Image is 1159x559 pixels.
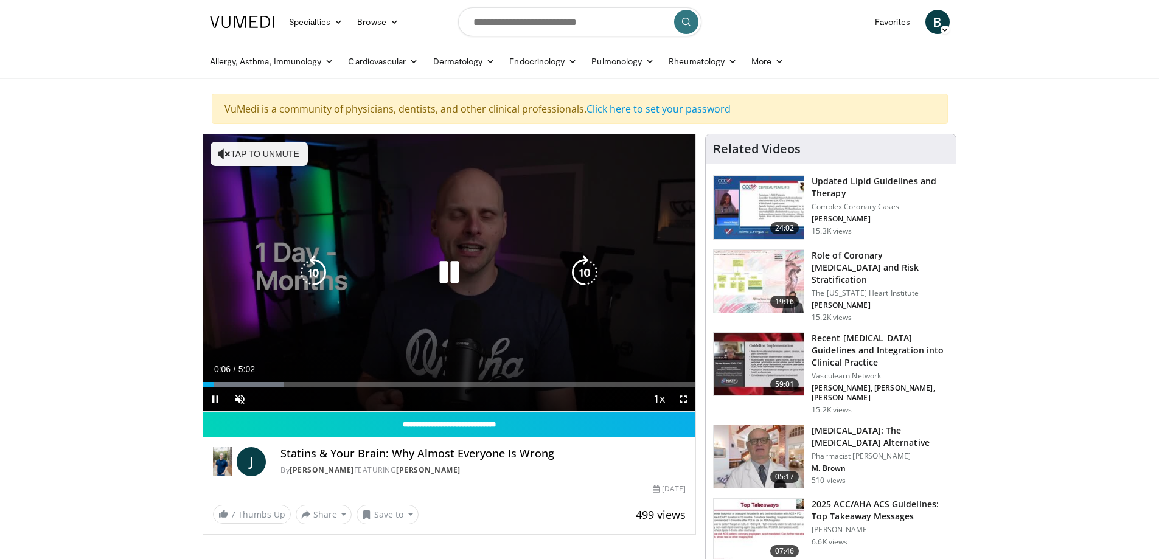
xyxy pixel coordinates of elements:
span: 5:02 [238,364,255,374]
img: 87825f19-cf4c-4b91-bba1-ce218758c6bb.150x105_q85_crop-smart_upscale.jpg [714,333,804,396]
button: Pause [203,387,228,411]
img: VuMedi Logo [210,16,274,28]
a: 7 Thumbs Up [213,505,291,524]
h3: Recent [MEDICAL_DATA] Guidelines and Integration into Clinical Practice [812,332,948,369]
a: [PERSON_NAME] [396,465,461,475]
a: [PERSON_NAME] [290,465,354,475]
button: Save to [357,505,419,524]
a: 59:01 Recent [MEDICAL_DATA] Guidelines and Integration into Clinical Practice Vasculearn Network ... [713,332,948,415]
h3: [MEDICAL_DATA]: The [MEDICAL_DATA] Alternative [812,425,948,449]
img: 77f671eb-9394-4acc-bc78-a9f077f94e00.150x105_q85_crop-smart_upscale.jpg [714,176,804,239]
span: 0:06 [214,364,231,374]
a: Allergy, Asthma, Immunology [203,49,341,74]
button: Unmute [228,387,252,411]
h3: 2025 ACC/AHA ACS Guidelines: Top Takeaway Messages [812,498,948,523]
p: 15.3K views [812,226,852,236]
a: Browse [350,10,406,34]
span: 07:46 [770,545,799,557]
p: The [US_STATE] Heart Institute [812,288,948,298]
p: [PERSON_NAME] [812,300,948,310]
a: 19:16 Role of Coronary [MEDICAL_DATA] and Risk Stratification The [US_STATE] Heart Institute [PER... [713,249,948,322]
p: 15.2K views [812,313,852,322]
p: 6.6K views [812,537,847,547]
video-js: Video Player [203,134,696,412]
a: J [237,447,266,476]
div: [DATE] [653,484,686,495]
h3: Updated Lipid Guidelines and Therapy [812,175,948,200]
a: Endocrinology [502,49,584,74]
p: [PERSON_NAME], [PERSON_NAME], [PERSON_NAME] [812,383,948,403]
img: Dr. Jordan Rennicke [213,447,232,476]
a: Favorites [868,10,918,34]
a: 24:02 Updated Lipid Guidelines and Therapy Complex Coronary Cases [PERSON_NAME] 15.3K views [713,175,948,240]
a: More [744,49,791,74]
span: / [234,364,236,374]
span: 59:01 [770,378,799,391]
div: Progress Bar [203,382,696,387]
p: Pharmacist [PERSON_NAME] [812,451,948,461]
p: 510 views [812,476,846,485]
button: Tap to unmute [211,142,308,166]
span: 499 views [636,507,686,522]
a: Cardiovascular [341,49,425,74]
input: Search topics, interventions [458,7,701,36]
p: 15.2K views [812,405,852,415]
a: Dermatology [426,49,503,74]
button: Share [296,505,352,524]
p: [PERSON_NAME] [812,214,948,224]
button: Playback Rate [647,387,671,411]
span: 7 [231,509,235,520]
a: Click here to set your password [586,102,731,116]
p: M. Brown [812,464,948,473]
h4: Related Videos [713,142,801,156]
span: 05:17 [770,471,799,483]
a: Specialties [282,10,350,34]
span: 24:02 [770,222,799,234]
h4: Statins & Your Brain: Why Almost Everyone Is Wrong [280,447,686,460]
div: By FEATURING [280,465,686,476]
p: Vasculearn Network [812,371,948,381]
a: 05:17 [MEDICAL_DATA]: The [MEDICAL_DATA] Alternative Pharmacist [PERSON_NAME] M. Brown 510 views [713,425,948,489]
img: ce9609b9-a9bf-4b08-84dd-8eeb8ab29fc6.150x105_q85_crop-smart_upscale.jpg [714,425,804,488]
span: 19:16 [770,296,799,308]
a: B [925,10,950,34]
h3: Role of Coronary [MEDICAL_DATA] and Risk Stratification [812,249,948,286]
a: Pulmonology [584,49,661,74]
p: [PERSON_NAME] [812,525,948,535]
button: Fullscreen [671,387,695,411]
div: VuMedi is a community of physicians, dentists, and other clinical professionals. [212,94,948,124]
a: Rheumatology [661,49,744,74]
p: Complex Coronary Cases [812,202,948,212]
img: 1efa8c99-7b8a-4ab5-a569-1c219ae7bd2c.150x105_q85_crop-smart_upscale.jpg [714,250,804,313]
